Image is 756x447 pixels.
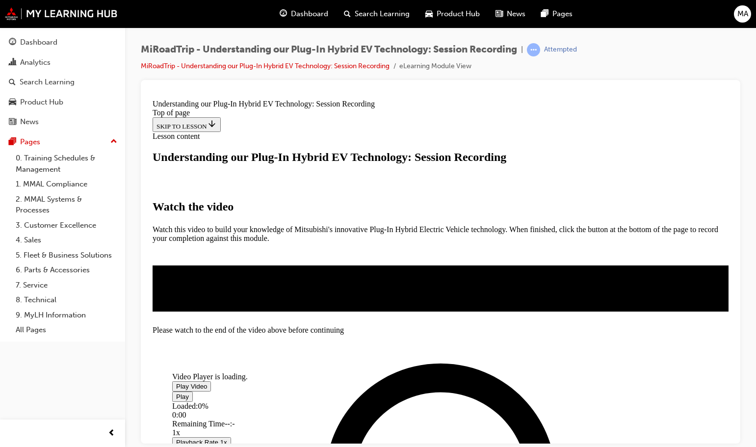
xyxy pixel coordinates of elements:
span: learningRecordVerb_ATTEMPT-icon [527,43,540,56]
span: chart-icon [9,58,16,67]
a: Search Learning [4,73,121,91]
h1: Understanding our Plug-In Hybrid EV Technology: Session Recording [4,55,580,68]
a: News [4,113,121,131]
span: MA [737,8,748,20]
a: 0. Training Schedules & Management [12,151,121,177]
a: pages-iconPages [533,4,580,24]
div: Product Hub [20,97,63,108]
span: guage-icon [9,38,16,47]
strong: Watch the video [4,105,85,117]
a: 3. Customer Excellence [12,218,121,233]
span: | [521,44,523,55]
span: Lesson content [4,36,51,45]
p: Watch this video to build your knowledge of Mitsubishi's innovative Plug-In Hybrid Electric Vehic... [4,130,580,147]
a: MiRoadTrip - Understanding our Plug-In Hybrid EV Technology: Session Recording [141,62,390,70]
span: MiRoadTrip - Understanding our Plug-In Hybrid EV Technology: Session Recording [141,44,517,55]
a: Dashboard [4,33,121,52]
div: Analytics [20,57,51,68]
button: Pages [4,133,121,151]
span: news-icon [495,8,503,20]
a: Analytics [4,53,121,72]
span: Dashboard [291,8,328,20]
a: Product Hub [4,93,121,111]
a: All Pages [12,322,121,338]
div: Understanding our Plug-In Hybrid EV Technology: Session Recording [4,4,580,13]
div: Dashboard [20,37,57,48]
span: search-icon [9,78,16,87]
span: prev-icon [108,427,115,440]
span: search-icon [344,8,351,20]
span: Product Hub [437,8,480,20]
a: 4. Sales [12,233,121,248]
a: car-iconProduct Hub [417,4,488,24]
span: news-icon [9,118,16,127]
a: guage-iconDashboard [272,4,336,24]
span: car-icon [425,8,433,20]
span: Search Learning [355,8,410,20]
span: News [507,8,525,20]
a: 7. Service [12,278,121,293]
span: pages-icon [9,138,16,147]
span: guage-icon [280,8,287,20]
div: Search Learning [20,77,75,88]
div: Video player [24,192,560,193]
span: up-icon [110,135,117,148]
a: 1. MMAL Compliance [12,177,121,192]
span: car-icon [9,98,16,107]
img: mmal [5,7,118,20]
a: 2. MMAL Systems & Processes [12,192,121,218]
a: 5. Fleet & Business Solutions [12,248,121,263]
button: SKIP TO LESSON [4,22,72,36]
span: SKIP TO LESSON [8,27,68,34]
li: eLearning Module View [399,61,471,72]
a: 6. Parts & Accessories [12,263,121,278]
a: search-iconSearch Learning [336,4,417,24]
a: 9. MyLH Information [12,308,121,323]
button: MA [734,5,751,23]
div: Attempted [544,45,577,54]
span: Pages [552,8,573,20]
a: news-iconNews [488,4,533,24]
span: pages-icon [541,8,548,20]
div: News [20,116,39,128]
a: 8. Technical [12,292,121,308]
div: Top of page [4,13,580,22]
button: DashboardAnalyticsSearch LearningProduct HubNews [4,31,121,133]
div: Pages [20,136,40,148]
div: Please watch to the end of the video above before continuing [4,230,580,239]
